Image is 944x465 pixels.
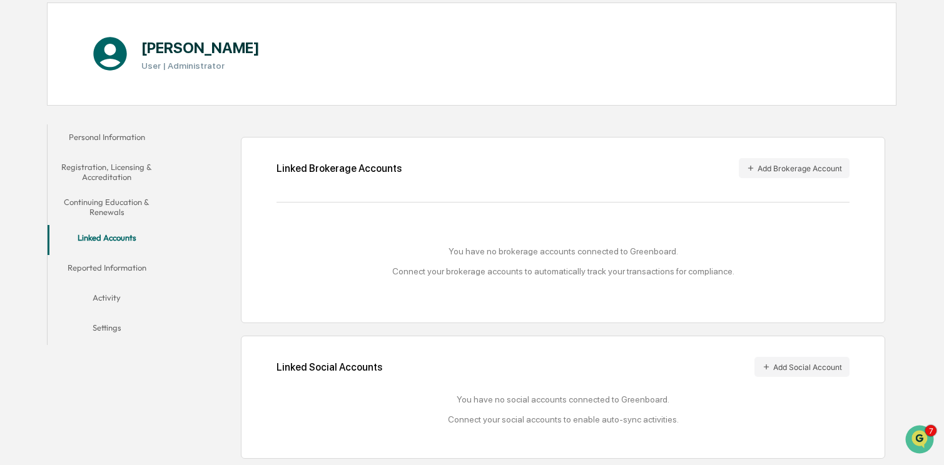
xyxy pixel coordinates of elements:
button: See all [194,136,228,151]
span: • [104,170,108,180]
p: How can we help? [13,26,228,46]
button: Settings [48,315,166,345]
span: 1:56 PM [111,170,141,180]
img: 1746055101610-c473b297-6a78-478c-a979-82029cc54cd1 [13,96,35,118]
button: Registration, Licensing & Accreditation [48,154,166,190]
div: 🗄️ [91,257,101,267]
div: You have no brokerage accounts connected to Greenboard. Connect your brokerage accounts to automa... [277,246,850,276]
div: secondary tabs example [48,124,166,345]
button: Start new chat [213,99,228,114]
button: Reported Information [48,255,166,285]
img: Jack Rasmussen [13,192,33,212]
button: Linked Accounts [48,225,166,255]
span: [DATE] [111,204,136,214]
h1: [PERSON_NAME] [141,39,260,57]
span: Data Lookup [25,279,79,292]
a: Powered byPylon [88,309,151,319]
button: Activity [48,285,166,315]
span: Attestations [103,256,155,268]
a: 🖐️Preclearance [8,251,86,273]
div: Linked Social Accounts [277,357,850,377]
div: Linked Brokerage Accounts [277,162,402,174]
img: 1746055101610-c473b297-6a78-478c-a979-82029cc54cd1 [25,171,35,181]
div: 🖐️ [13,257,23,267]
a: 🔎Data Lookup [8,274,84,297]
h3: User | Administrator [141,61,260,71]
button: Add Brokerage Account [739,158,850,178]
button: Continuing Education & Renewals [48,189,166,225]
iframe: Open customer support [904,424,938,457]
img: 8933085812038_c878075ebb4cc5468115_72.jpg [26,96,49,118]
div: We're available if you need us! [56,108,172,118]
img: 1746055101610-c473b297-6a78-478c-a979-82029cc54cd1 [25,204,35,214]
span: Preclearance [25,256,81,268]
div: Past conversations [13,139,80,149]
span: [PERSON_NAME] [39,170,101,180]
div: 🔎 [13,281,23,291]
span: • [104,204,108,214]
span: Pylon [124,310,151,319]
div: You have no social accounts connected to Greenboard. Connect your social accounts to enable auto-... [277,394,850,424]
img: Jack Rasmussen [13,158,33,178]
button: Add Social Account [754,357,850,377]
input: Clear [33,57,206,70]
button: Personal Information [48,124,166,154]
a: 🗄️Attestations [86,251,160,273]
div: Start new chat [56,96,205,108]
span: [PERSON_NAME] [39,204,101,214]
